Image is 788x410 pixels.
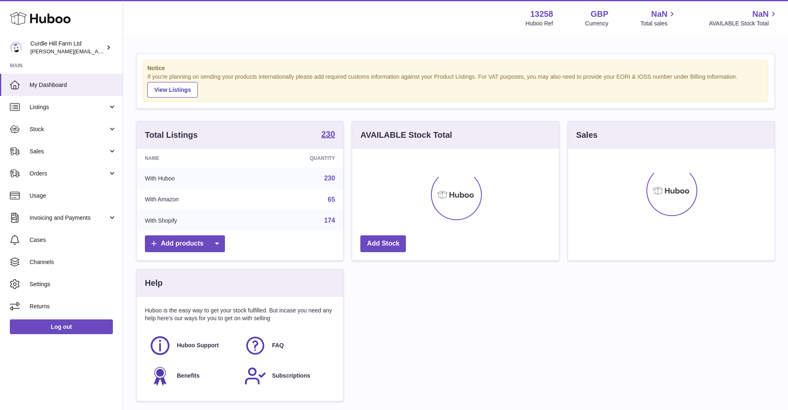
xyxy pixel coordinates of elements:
span: Returns [30,303,117,310]
strong: GBP [591,9,608,20]
div: If you're planning on sending your products internationally please add required customs informati... [147,73,764,98]
span: Sales [30,148,108,155]
a: 230 [324,175,335,182]
a: Log out [10,319,113,334]
p: Huboo is the easy way to get your stock fulfilled. But incase you need any help here's our ways f... [145,307,335,322]
td: With Amazon [137,189,250,210]
span: Listings [30,103,108,111]
span: Invoicing and Payments [30,214,108,222]
td: With Huboo [137,168,250,189]
strong: 13258 [530,9,553,20]
span: Stock [30,125,108,133]
h3: AVAILABLE Stock Total [360,130,452,141]
a: Huboo Support [149,335,236,357]
th: Quantity [250,149,343,168]
span: NaN [651,9,667,20]
div: Currency [585,20,609,27]
a: 174 [324,217,335,224]
span: [PERSON_NAME][EMAIL_ADDRESS][DOMAIN_NAME] [30,48,165,55]
a: Subscriptions [244,365,331,387]
span: Benefits [177,372,199,380]
a: FAQ [244,335,331,357]
a: NaN Total sales [640,9,677,27]
h3: Total Listings [145,130,198,141]
span: Huboo Support [177,342,219,349]
strong: 230 [321,130,335,138]
span: Cases [30,236,117,244]
span: FAQ [272,342,284,349]
a: NaN AVAILABLE Stock Total [709,9,778,27]
a: Add products [145,235,225,252]
span: Usage [30,192,117,200]
h3: Help [145,278,163,289]
span: Settings [30,280,117,288]
a: View Listings [147,82,198,98]
h3: Sales [576,130,598,141]
a: Add Stock [360,235,406,252]
span: Subscriptions [272,372,310,380]
td: With Shopify [137,210,250,231]
span: Channels [30,258,117,266]
span: Orders [30,170,108,178]
span: Total sales [640,20,677,27]
th: Name [137,149,250,168]
a: Benefits [149,365,236,387]
span: My Dashboard [30,81,117,89]
span: NaN [752,9,769,20]
span: AVAILABLE Stock Total [709,20,778,27]
img: miranda@diddlysquatfarmshop.com [10,41,22,54]
strong: Notice [147,64,764,72]
a: 230 [321,130,335,140]
div: Curdle Hill Farm Ltd [30,40,104,55]
a: 65 [328,196,335,203]
div: Huboo Ref [526,20,553,27]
